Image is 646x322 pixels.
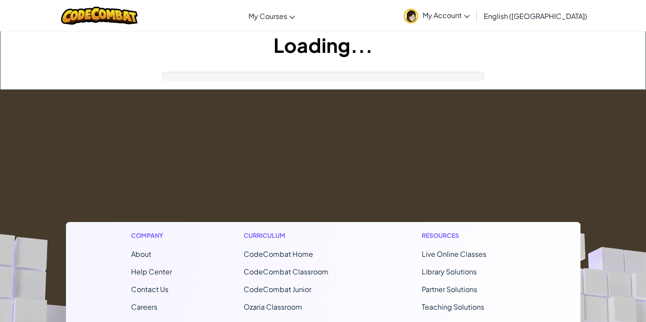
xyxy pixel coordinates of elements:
h1: Company [131,231,172,240]
a: Ozaria Classroom [244,302,302,311]
span: My Courses [248,11,287,21]
a: Library Solutions [422,267,477,276]
h1: Curriculum [244,231,350,240]
a: Teaching Solutions [422,302,484,311]
a: Careers [131,302,157,311]
a: CodeCombat Junior [244,285,311,294]
a: Partner Solutions [422,285,477,294]
img: CodeCombat logo [61,7,138,25]
span: CodeCombat Home [244,249,313,259]
h1: Loading... [0,31,646,59]
img: avatar [404,9,418,23]
span: English ([GEOGRAPHIC_DATA]) [484,11,587,21]
span: My Account [423,11,470,20]
a: Live Online Classes [422,249,486,259]
span: Contact Us [131,285,168,294]
a: Help Center [131,267,172,276]
a: About [131,249,151,259]
a: CodeCombat Classroom [244,267,328,276]
a: My Account [399,2,474,30]
a: My Courses [244,4,299,28]
h1: Resources [422,231,515,240]
a: English ([GEOGRAPHIC_DATA]) [479,4,591,28]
